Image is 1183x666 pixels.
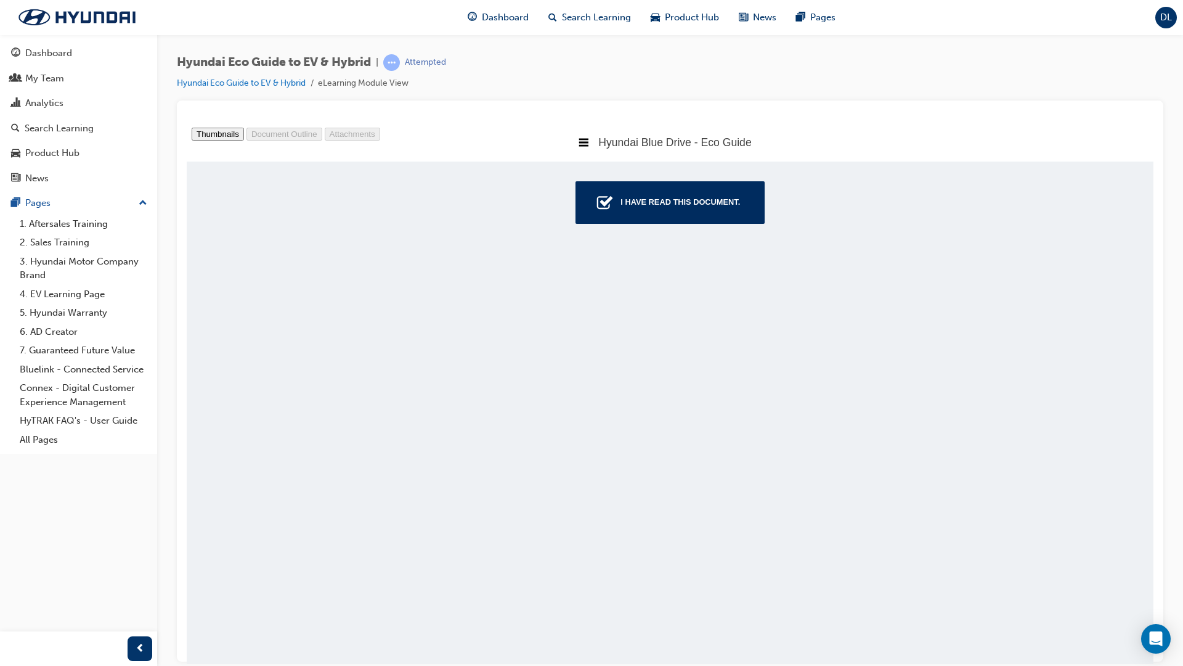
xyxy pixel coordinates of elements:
button: DashboardMy TeamAnalyticsSearch LearningProduct HubNews [5,39,152,192]
div: Product Hub [25,146,79,160]
a: 2. Sales Training [15,233,152,252]
img: Trak [6,4,148,30]
a: guage-iconDashboard [458,5,539,30]
a: pages-iconPages [786,5,845,30]
span: pages-icon [796,10,805,25]
span: Product Hub [665,10,719,25]
button: Pages [5,192,152,215]
a: Hyundai Eco Guide to EV & Hybrid [177,78,306,88]
a: 4. EV Learning Page [15,285,152,304]
a: Page 10 [5,412,962,456]
a: Page 5 [5,193,962,237]
a: HyTRAK FAQ's - User Guide [15,411,152,430]
a: search-iconSearch Learning [539,5,641,30]
a: 6. AD Creator [15,323,152,342]
span: Hyundai Eco Guide to EV & Hybrid [177,55,371,70]
a: All Pages [15,430,152,450]
span: up-icon [139,195,147,212]
a: Page 7 [5,281,962,324]
span: chart-icon [11,98,20,109]
span: Search Learning [562,10,631,25]
button: Attachments [138,5,193,18]
li: eLearning Module View [318,76,409,91]
span: people-icon [11,73,20,84]
span: news-icon [739,10,748,25]
a: 7. Guaranteed Future Value [15,341,152,360]
button: DL [1155,7,1177,28]
div: Open Intercom Messenger [1141,624,1171,654]
div: News [25,171,49,186]
a: 5. Hyundai Warranty [15,303,152,323]
a: Dashboard [5,42,152,65]
div: Pages [25,196,51,210]
a: Analytics [5,92,152,115]
button: Thumbnails [5,5,57,18]
a: Bluelink - Connected Service [15,360,152,379]
a: Page 4 [5,149,962,193]
span: guage-icon [11,48,20,59]
span: Pages [810,10,835,25]
a: Page 12 [5,499,962,543]
a: Search Learning [5,117,152,140]
span: Document Outline [65,7,131,16]
span: search-icon [11,123,20,134]
span: DL [1160,10,1172,25]
a: 3. Hyundai Motor Company Brand [15,252,152,285]
a: Connex - Digital Customer Experience Management [15,379,152,411]
a: Page 3 [5,105,962,149]
a: Page 8 [5,324,962,368]
span: car-icon [651,10,660,25]
span: Attachments [143,7,189,16]
span: search-icon [548,10,557,25]
a: Page 6 [5,237,962,281]
span: Dashboard [482,10,529,25]
div: Dashboard [25,46,72,60]
span: car-icon [11,148,20,159]
span: Thumbnails [10,7,52,16]
a: Page 11 [5,456,962,499]
div: My Team [25,72,64,86]
span: guage-icon [468,10,477,25]
a: Page 9 [5,368,962,412]
a: Page 2 [5,62,962,105]
a: Product Hub [5,142,152,165]
a: News [5,167,152,190]
span: | [376,55,378,70]
div: Search Learning [25,121,94,136]
div: Analytics [25,96,63,110]
button: Document Outline [60,5,136,18]
span: pages-icon [11,198,20,209]
a: Page 1 [5,18,962,62]
span: news-icon [11,173,20,184]
div: Attempted [405,57,446,68]
span: prev-icon [136,641,145,657]
span: learningRecordVerb_ATTEMPT-icon [383,54,400,71]
a: car-iconProduct Hub [641,5,729,30]
a: 1. Aftersales Training [15,215,152,234]
a: My Team [5,67,152,90]
a: news-iconNews [729,5,786,30]
span: News [753,10,776,25]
